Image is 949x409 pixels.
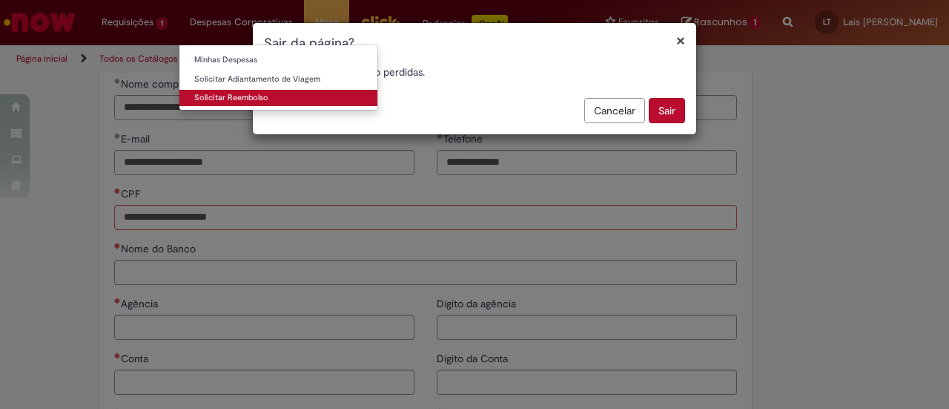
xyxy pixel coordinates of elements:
[649,98,685,123] button: Sair
[264,34,685,53] h1: Sair da página?
[676,33,685,48] button: Fechar modal
[179,45,378,111] ul: Despesas Corporativas
[179,90,377,106] a: Solicitar Reembolso
[179,52,377,68] a: Minhas Despesas
[264,65,685,79] p: As mudanças feitas serão perdidas.
[179,71,377,88] a: Solicitar Adiantamento de Viagem
[584,98,645,123] button: Cancelar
